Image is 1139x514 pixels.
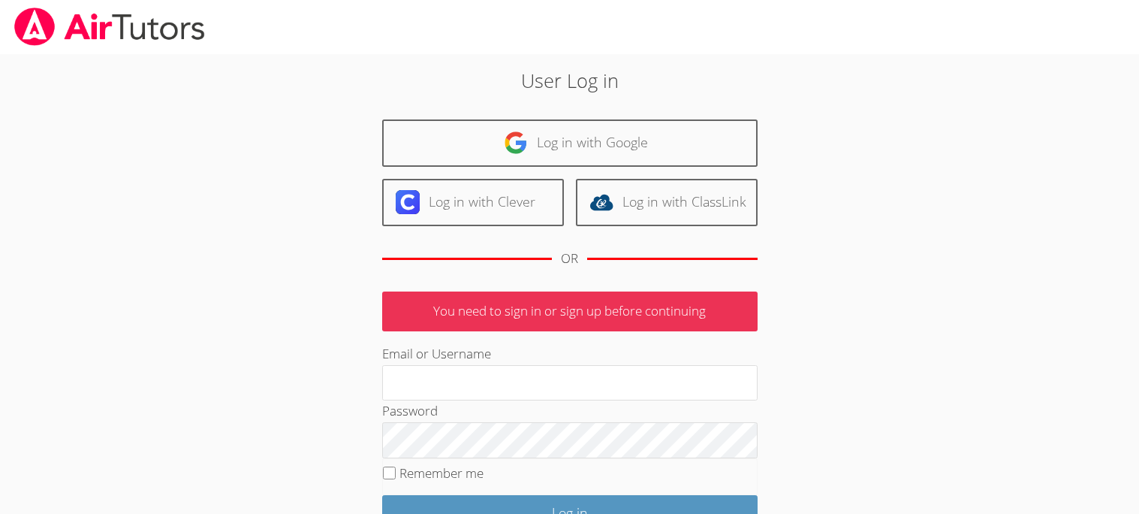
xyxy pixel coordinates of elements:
img: classlink-logo-d6bb404cc1216ec64c9a2012d9dc4662098be43eaf13dc465df04b49fa7ab582.svg [589,190,613,214]
label: Remember me [399,464,484,482]
a: Log in with ClassLink [576,179,758,226]
label: Email or Username [382,345,491,362]
img: airtutors_banner-c4298cdbf04f3fff15de1276eac7730deb9818008684d7c2e4769d2f7ddbe033.png [13,8,206,46]
h2: User Log in [262,66,877,95]
p: You need to sign in or sign up before continuing [382,292,758,331]
img: clever-logo-6eab21bc6e7a338710f1a6ff85c0baf02591cd810cc4098c63d3a4b26e2feb20.svg [396,190,420,214]
div: OR [561,248,578,270]
a: Log in with Google [382,119,758,167]
a: Log in with Clever [382,179,564,226]
img: google-logo-50288ca7cdecda66e5e0955fdab243c47b7ad437acaf1139b6f446037453330a.svg [504,131,528,155]
label: Password [382,402,438,419]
